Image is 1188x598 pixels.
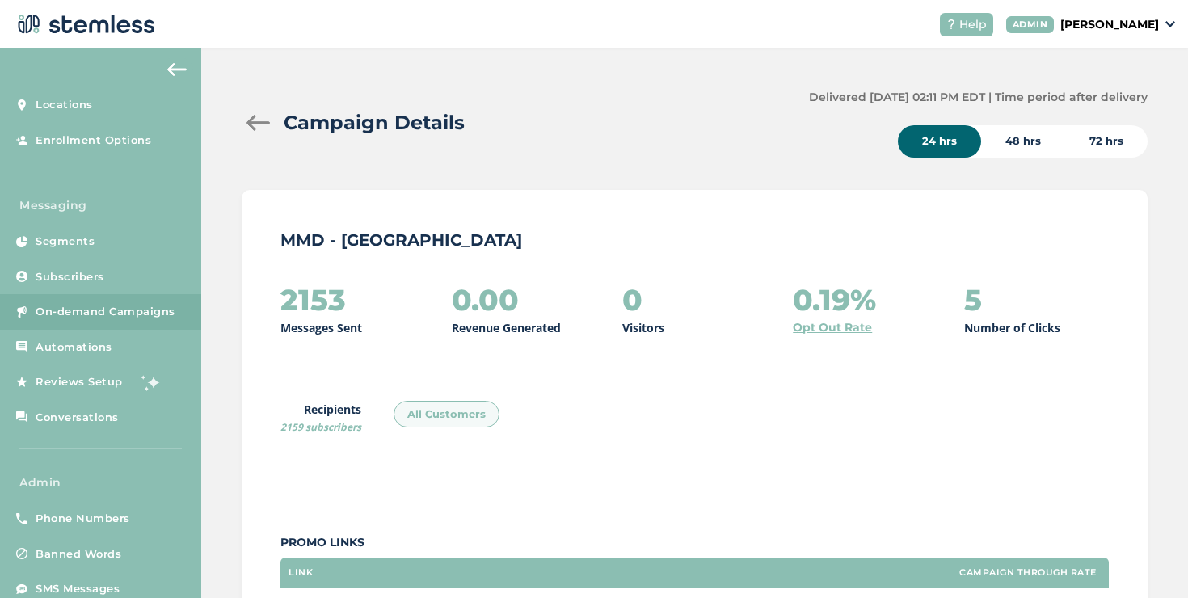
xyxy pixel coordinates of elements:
[394,401,499,428] div: All Customers
[36,339,112,356] span: Automations
[1065,125,1148,158] div: 72 hrs
[167,63,187,76] img: icon-arrow-back-accent-c549486e.svg
[36,581,120,597] span: SMS Messages
[36,269,104,285] span: Subscribers
[452,319,561,336] p: Revenue Generated
[280,401,361,435] label: Recipients
[280,534,1109,551] label: Promo Links
[36,304,175,320] span: On-demand Campaigns
[36,234,95,250] span: Segments
[1006,16,1055,33] div: ADMIN
[36,374,123,390] span: Reviews Setup
[280,420,361,434] span: 2159 subscribers
[135,366,167,398] img: glitter-stars-b7820f95.gif
[898,125,981,158] div: 24 hrs
[36,546,121,562] span: Banned Words
[959,16,987,33] span: Help
[280,284,346,316] h2: 2153
[964,319,1060,336] p: Number of Clicks
[622,284,642,316] h2: 0
[289,567,313,578] label: Link
[452,284,519,316] h2: 0.00
[280,319,362,336] p: Messages Sent
[793,284,876,316] h2: 0.19%
[946,19,956,29] img: icon-help-white-03924b79.svg
[284,108,465,137] h2: Campaign Details
[36,511,130,527] span: Phone Numbers
[1060,16,1159,33] p: [PERSON_NAME]
[622,319,664,336] p: Visitors
[36,410,119,426] span: Conversations
[36,133,151,149] span: Enrollment Options
[1107,520,1188,598] iframe: Chat Widget
[981,125,1065,158] div: 48 hrs
[36,97,93,113] span: Locations
[13,8,155,40] img: logo-dark-0685b13c.svg
[959,567,1097,578] label: Campaign Through Rate
[793,319,872,336] a: Opt Out Rate
[964,284,982,316] h2: 5
[809,89,1148,106] label: Delivered [DATE] 02:11 PM EDT | Time period after delivery
[1165,21,1175,27] img: icon_down-arrow-small-66adaf34.svg
[280,229,1109,251] p: MMD - [GEOGRAPHIC_DATA]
